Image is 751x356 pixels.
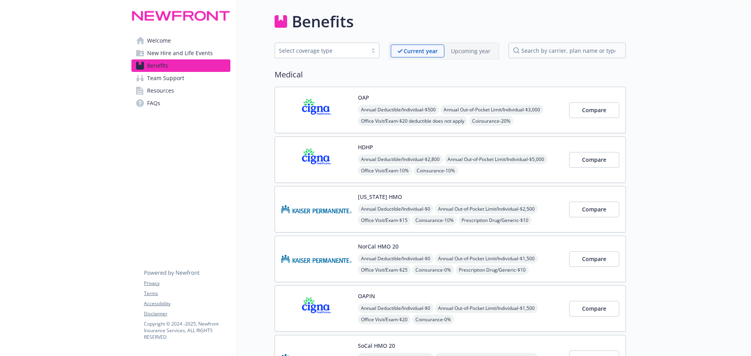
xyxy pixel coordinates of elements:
[131,97,230,109] a: FAQs
[281,143,352,176] img: CIGNA carrier logo
[358,143,373,151] button: HDHP
[144,280,230,287] a: Privacy
[131,84,230,97] a: Resources
[458,215,532,225] span: Prescription Drug/Generic - $10
[404,47,438,55] p: Current year
[147,72,184,84] span: Team Support
[358,204,433,214] span: Annual Deductible/Individual - $0
[144,290,230,297] a: Terms
[413,166,458,175] span: Coinsurance - 10%
[281,292,352,325] img: CIGNA carrier logo
[358,166,412,175] span: Office Visit/Exam - 10%
[582,156,606,163] span: Compare
[582,206,606,213] span: Compare
[281,93,352,127] img: CIGNA carrier logo
[358,315,411,324] span: Office Visit/Exam - $20
[144,300,230,307] a: Accessibility
[412,215,457,225] span: Coinsurance - 10%
[440,105,543,114] span: Annual Out-of-Pocket Limit/Individual - $3,000
[281,242,352,275] img: Kaiser Permanente Insurance Company carrier logo
[144,310,230,317] a: Disclaimer
[131,47,230,59] a: New Hire and Life Events
[131,72,230,84] a: Team Support
[451,47,490,55] p: Upcoming year
[358,242,399,250] button: NorCal HMO 20
[147,47,213,59] span: New Hire and Life Events
[147,59,168,72] span: Benefits
[358,342,395,350] button: SoCal HMO 20
[412,265,454,275] span: Coinsurance - 0%
[275,69,626,81] h2: Medical
[435,254,538,263] span: Annual Out-of-Pocket Limit/Individual - $1,500
[358,105,439,114] span: Annual Deductible/Individual - $500
[144,320,230,340] p: Copyright © 2024 - 2025 , Newfront Insurance Services, ALL RIGHTS RESERVED
[435,204,538,214] span: Annual Out-of-Pocket Limit/Individual - $2,500
[569,152,619,168] button: Compare
[469,116,514,126] span: Coinsurance - 20%
[281,193,352,226] img: Kaiser Permanente Insurance Company carrier logo
[358,265,411,275] span: Office Visit/Exam - $25
[147,34,171,47] span: Welcome
[582,106,606,114] span: Compare
[508,43,626,58] input: search by carrier, plan name or type
[358,215,411,225] span: Office Visit/Exam - $15
[456,265,529,275] span: Prescription Drug/Generic - $10
[569,251,619,267] button: Compare
[412,315,454,324] span: Coinsurance - 0%
[131,34,230,47] a: Welcome
[358,193,402,201] button: [US_STATE] HMO
[435,303,538,313] span: Annual Out-of-Pocket Limit/Individual - $1,500
[569,102,619,118] button: Compare
[582,255,606,263] span: Compare
[358,116,467,126] span: Office Visit/Exam - $20 deductible does not apply
[147,84,174,97] span: Resources
[569,202,619,217] button: Compare
[358,303,433,313] span: Annual Deductible/Individual - $0
[569,301,619,317] button: Compare
[358,93,369,102] button: OAP
[358,154,443,164] span: Annual Deductible/Individual - $2,800
[358,292,375,300] button: OAPIN
[358,254,433,263] span: Annual Deductible/Individual - $0
[279,47,363,55] div: Select coverage type
[582,305,606,312] span: Compare
[292,10,354,33] h1: Benefits
[444,154,547,164] span: Annual Out-of-Pocket Limit/Individual - $5,000
[131,59,230,72] a: Benefits
[147,97,160,109] span: FAQs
